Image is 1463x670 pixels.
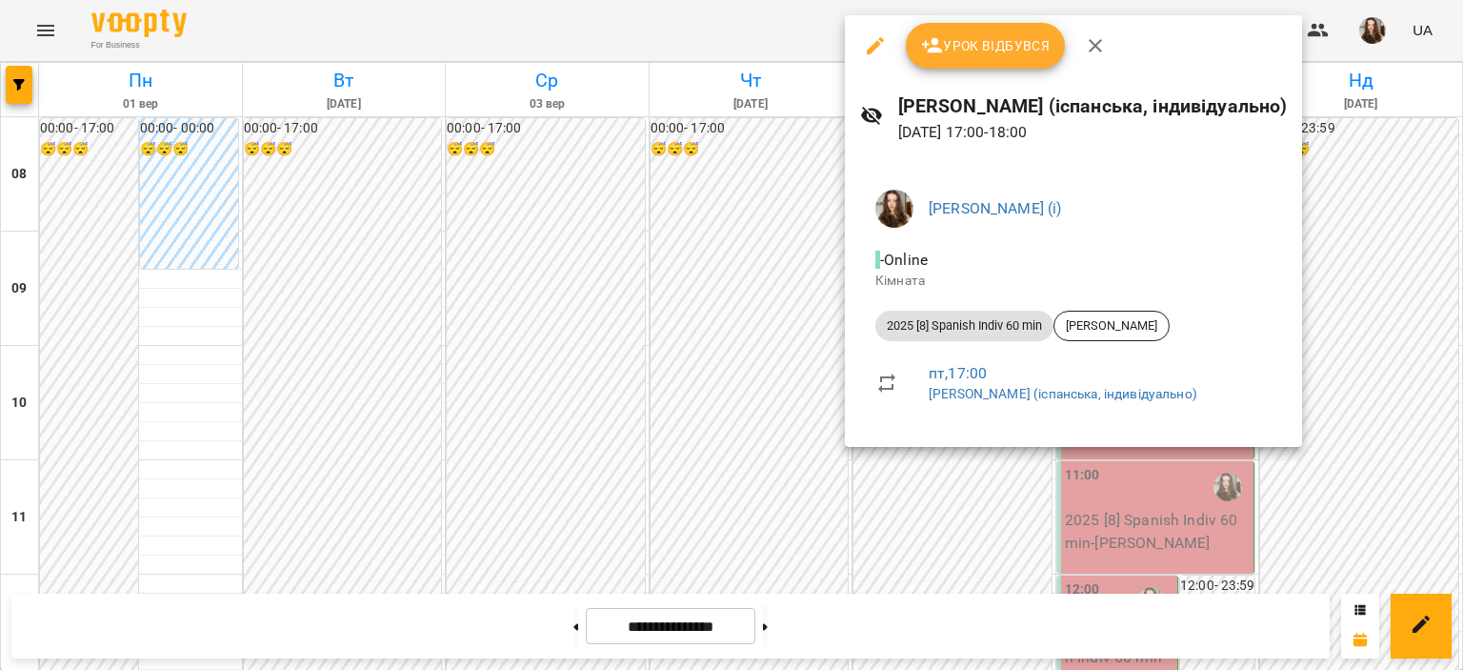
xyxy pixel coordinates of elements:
[921,34,1051,57] span: Урок відбувся
[875,251,932,269] span: - Online
[929,386,1197,401] a: [PERSON_NAME] (іспанська, індивідуально)
[875,317,1053,335] span: 2025 [8] Spanish Indiv 60 min
[929,199,1062,217] a: [PERSON_NAME] (і)
[906,23,1066,69] button: Урок відбувся
[875,190,913,228] img: f828951e34a2a7ae30fa923eeeaf7e77.jpg
[898,121,1288,144] p: [DATE] 17:00 - 18:00
[875,272,1272,291] p: Кімната
[898,91,1288,121] h6: [PERSON_NAME] (іспанська, індивідуально)
[1053,311,1170,341] div: [PERSON_NAME]
[929,364,987,382] a: пт , 17:00
[1054,317,1169,335] span: [PERSON_NAME]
